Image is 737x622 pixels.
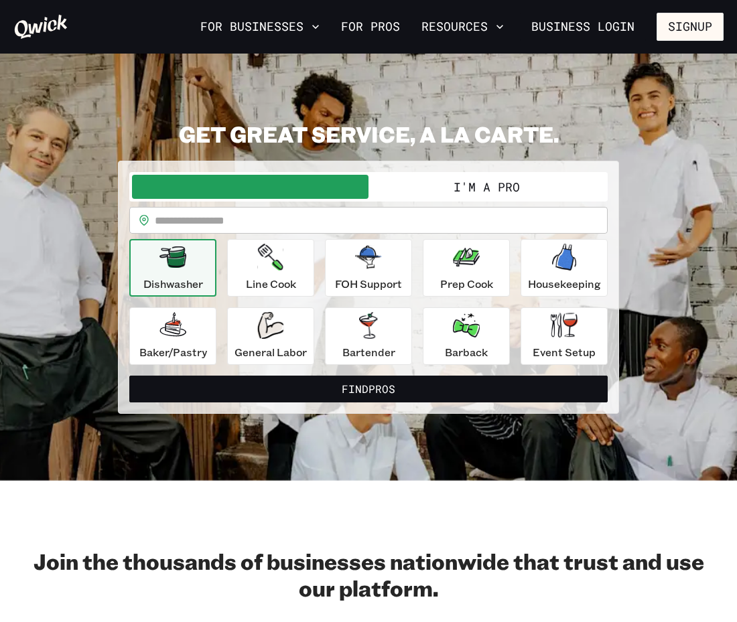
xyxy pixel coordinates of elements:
p: Prep Cook [440,276,493,292]
button: Baker/Pastry [129,307,216,365]
a: For Pros [336,15,405,38]
button: I'm a Pro [368,175,605,199]
p: Event Setup [533,344,596,360]
p: FOH Support [335,276,402,292]
h2: Join the thousands of businesses nationwide that trust and use our platform. [13,548,724,601]
button: FindPros [129,376,608,402]
button: Barback [423,307,510,365]
button: I'm a Business [132,175,368,199]
button: Housekeeping [521,239,608,297]
button: Event Setup [521,307,608,365]
button: General Labor [227,307,314,365]
p: Line Cook [246,276,296,292]
button: Prep Cook [423,239,510,297]
button: For Businesses [195,15,325,38]
p: Housekeeping [528,276,601,292]
button: Line Cook [227,239,314,297]
h2: GET GREAT SERVICE, A LA CARTE. [118,121,619,147]
button: FOH Support [325,239,412,297]
p: Bartender [342,344,395,360]
button: Signup [657,13,724,41]
p: Baker/Pastry [139,344,207,360]
p: Dishwasher [143,276,203,292]
a: Business Login [520,13,646,41]
button: Dishwasher [129,239,216,297]
button: Resources [416,15,509,38]
button: Bartender [325,307,412,365]
p: Barback [445,344,488,360]
p: General Labor [234,344,307,360]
